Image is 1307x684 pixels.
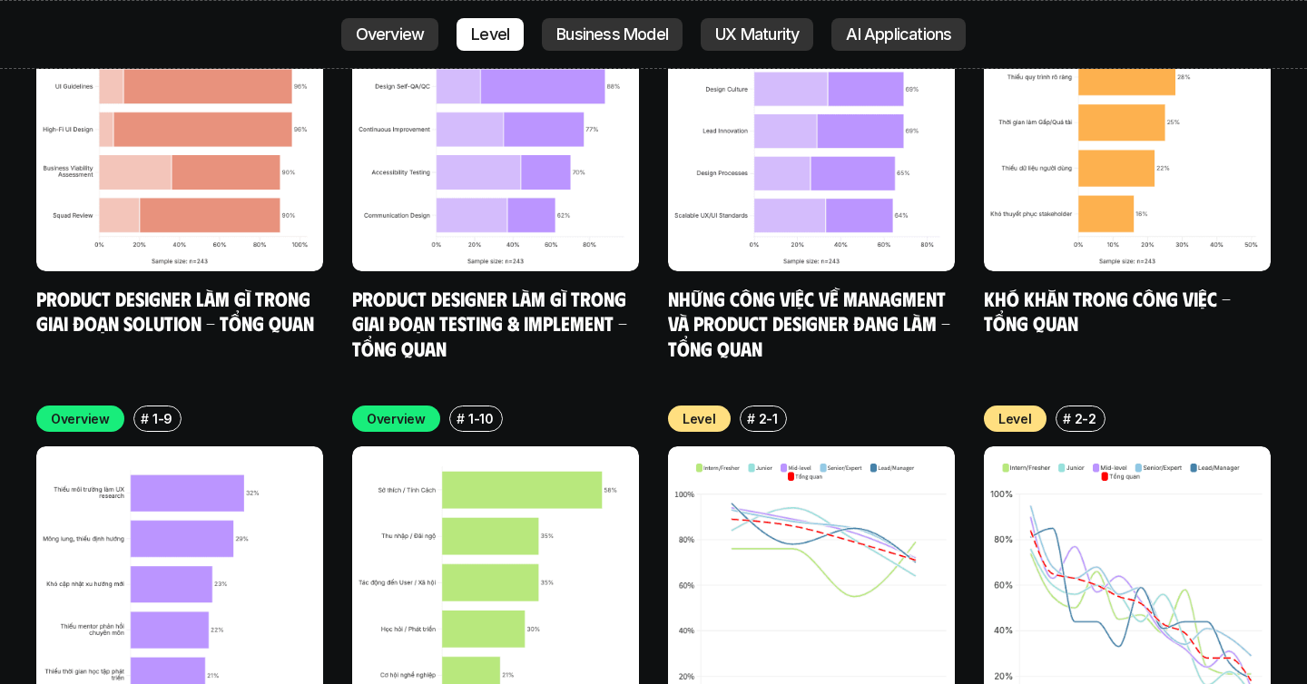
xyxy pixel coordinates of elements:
[668,286,955,360] a: Những công việc về Managment và Product Designer đang làm - Tổng quan
[1075,409,1096,428] p: 2-2
[457,18,524,51] a: Level
[715,25,799,44] p: UX Maturity
[1063,412,1071,425] h6: #
[468,409,494,428] p: 1-10
[356,25,425,44] p: Overview
[367,409,426,428] p: Overview
[51,409,110,428] p: Overview
[457,412,465,425] h6: #
[747,412,755,425] h6: #
[701,18,813,51] a: UX Maturity
[36,286,315,336] a: Product Designer làm gì trong giai đoạn Solution - Tổng quan
[542,18,683,51] a: Business Model
[556,25,668,44] p: Business Model
[471,25,509,44] p: Level
[152,409,172,428] p: 1-9
[759,409,778,428] p: 2-1
[341,18,439,51] a: Overview
[998,409,1032,428] p: Level
[984,286,1235,336] a: Khó khăn trong công việc - Tổng quan
[846,25,951,44] p: AI Applications
[141,412,149,425] h6: #
[831,18,966,51] a: AI Applications
[352,286,632,360] a: Product Designer làm gì trong giai đoạn Testing & Implement - Tổng quan
[683,409,716,428] p: Level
